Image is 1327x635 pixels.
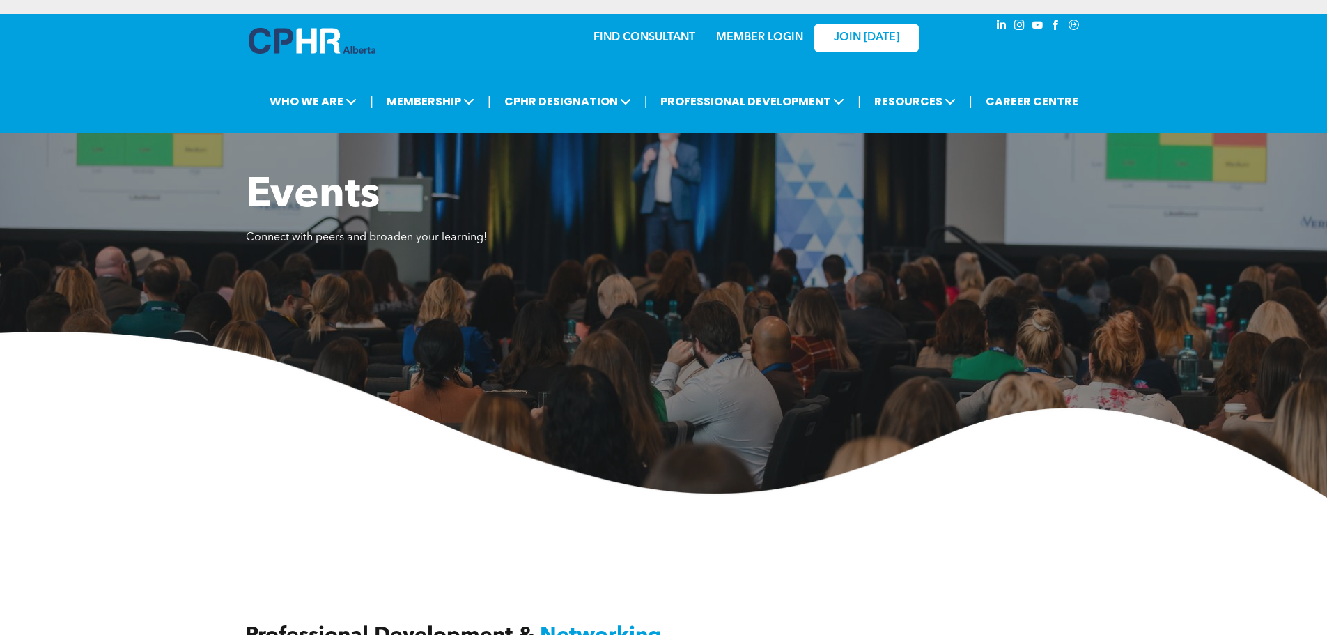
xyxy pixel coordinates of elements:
[834,31,899,45] span: JOIN [DATE]
[246,232,487,243] span: Connect with peers and broaden your learning!
[1066,17,1082,36] a: Social network
[994,17,1009,36] a: linkedin
[1012,17,1027,36] a: instagram
[644,87,648,116] li: |
[249,28,375,54] img: A blue and white logo for cp alberta
[969,87,972,116] li: |
[656,89,848,114] span: PROFESSIONAL DEVELOPMENT
[981,89,1082,114] a: CAREER CENTRE
[814,24,919,52] a: JOIN [DATE]
[370,87,373,116] li: |
[857,87,861,116] li: |
[716,32,803,43] a: MEMBER LOGIN
[1030,17,1046,36] a: youtube
[246,175,380,217] span: Events
[593,32,695,43] a: FIND CONSULTANT
[500,89,635,114] span: CPHR DESIGNATION
[1048,17,1064,36] a: facebook
[488,87,491,116] li: |
[382,89,479,114] span: MEMBERSHIP
[870,89,960,114] span: RESOURCES
[265,89,361,114] span: WHO WE ARE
